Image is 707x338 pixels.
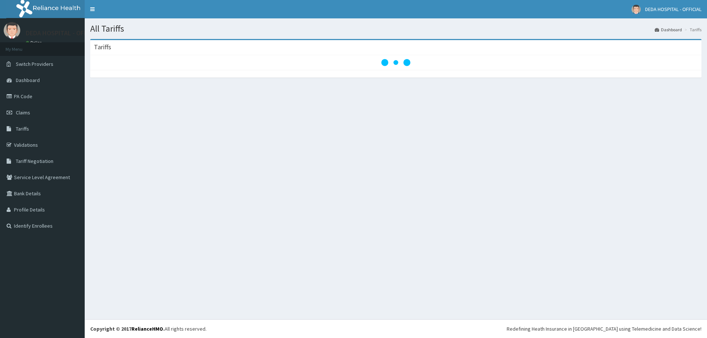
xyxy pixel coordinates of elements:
[16,125,29,132] span: Tariffs
[131,325,163,332] a: RelianceHMO
[632,5,641,14] img: User Image
[90,325,165,332] strong: Copyright © 2017 .
[16,109,30,116] span: Claims
[655,26,682,33] a: Dashboard
[683,26,701,33] li: Tariffs
[381,48,411,77] svg: audio-loading
[16,61,53,67] span: Switch Providers
[16,158,53,164] span: Tariff Negotiation
[16,77,40,83] span: Dashboard
[507,325,701,332] div: Redefining Heath Insurance in [GEOGRAPHIC_DATA] using Telemedicine and Data Science!
[645,6,701,13] span: DEDA HOSPITAL - OFFICIAL
[85,319,707,338] footer: All rights reserved.
[90,24,701,33] h1: All Tariffs
[94,44,111,50] h3: Tariffs
[4,22,20,39] img: User Image
[26,30,102,36] p: DEDA HOSPITAL - OFFICIAL
[26,40,43,45] a: Online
